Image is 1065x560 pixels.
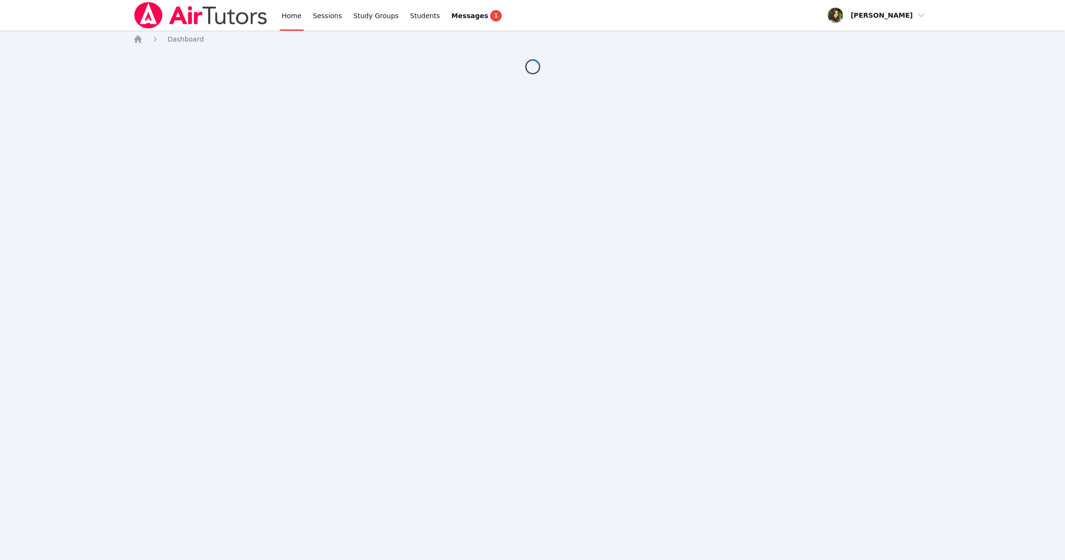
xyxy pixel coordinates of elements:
a: Dashboard [168,34,204,44]
img: Air Tutors [133,2,268,29]
nav: Breadcrumb [133,34,932,44]
span: Messages [452,11,488,21]
span: Dashboard [168,35,204,43]
span: 1 [490,10,502,21]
